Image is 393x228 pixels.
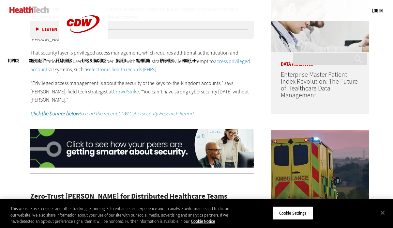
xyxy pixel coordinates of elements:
[271,52,369,67] p: Data Analytics
[372,7,383,14] div: User menu
[191,219,215,224] a: More information about your privacy
[116,58,126,63] a: Video
[30,79,254,104] p: “Privileged access management is about the security of the keys-to-the-kingdom accounts,” says [P...
[372,8,383,13] a: Log in
[56,58,72,63] a: Features
[82,58,106,63] a: Tips & Tactics
[30,110,195,117] a: Click the banner belowto read the recent CDW Cybersecurity Research Report.
[271,130,369,204] img: ambulance driving down country road at sunset
[182,58,196,63] span: More
[59,43,108,50] a: CDW
[30,110,79,117] strong: Click the banner below
[30,193,254,200] h2: Zero-Trust [PERSON_NAME] for Distributed Healthcare Teams
[9,7,49,13] img: Home
[375,205,390,220] button: Close
[113,88,139,95] a: CrowdStrike
[8,58,19,63] span: Topics
[160,58,173,63] a: Events
[30,129,254,168] img: x_security_q325_animated_click_desktop_03
[10,205,236,225] div: This website uses cookies and other tracking technologies to enhance user experience and to analy...
[30,110,195,117] em: to read the recent CDW Cybersecurity Research Report.
[136,58,150,63] a: MonITor
[281,70,358,100] a: Enterprise Master Patient Index Revolution: The Future of Healthcare Data Management
[29,58,46,63] span: Specialty
[272,206,313,220] button: Cookie Settings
